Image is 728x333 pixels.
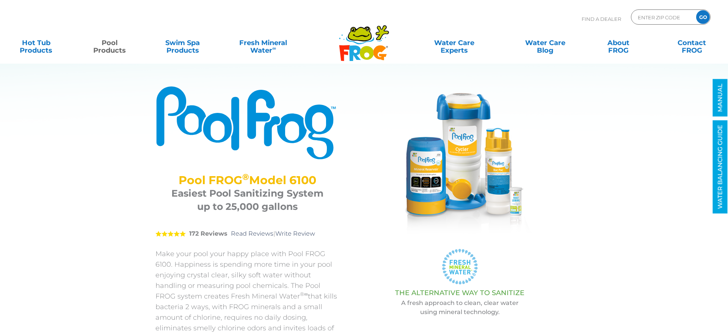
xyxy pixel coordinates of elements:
[272,45,276,51] sup: ∞
[155,85,339,160] img: Product Logo
[408,35,500,50] a: Water CareExperts
[227,35,299,50] a: Fresh MineralWater∞
[275,230,315,237] a: Write Review
[582,9,621,28] p: Find A Dealer
[300,291,308,297] sup: ®∞
[165,174,330,187] h2: Pool FROG Model 6100
[155,231,186,237] span: 5
[8,35,64,50] a: Hot TubProducts
[517,35,574,50] a: Water CareBlog
[713,120,728,214] a: WATER BALANCING GUIDE
[358,299,561,317] p: A fresh approach to clean, clear water using mineral technology.
[335,15,393,61] img: Frog Products Logo
[189,230,227,237] strong: 172 Reviews
[664,35,720,50] a: ContactFROG
[81,35,138,50] a: PoolProducts
[154,35,211,50] a: Swim SpaProducts
[155,219,339,249] div: |
[242,172,249,182] sup: ®
[713,79,728,117] a: MANUAL
[696,10,710,24] input: GO
[165,187,330,213] h3: Easiest Pool Sanitizing System up to 25,000 gallons
[358,289,561,297] h3: THE ALTERNATIVE WAY TO SANITIZE
[590,35,647,50] a: AboutFROG
[231,230,273,237] a: Read Reviews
